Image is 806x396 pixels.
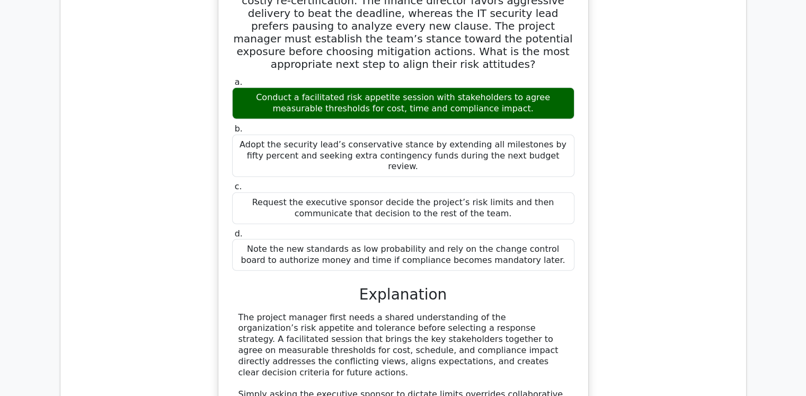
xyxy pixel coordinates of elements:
div: Conduct a facilitated risk appetite session with stakeholders to agree measurable thresholds for ... [232,87,574,119]
h3: Explanation [238,286,568,304]
span: c. [235,181,242,191]
div: Note the new standards as low probability and rely on the change control board to authorize money... [232,239,574,271]
span: d. [235,228,243,239]
span: a. [235,77,243,87]
span: b. [235,124,243,134]
div: Adopt the security lead’s conservative stance by extending all milestones by fifty percent and se... [232,135,574,177]
div: Request the executive sponsor decide the project’s risk limits and then communicate that decision... [232,192,574,224]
